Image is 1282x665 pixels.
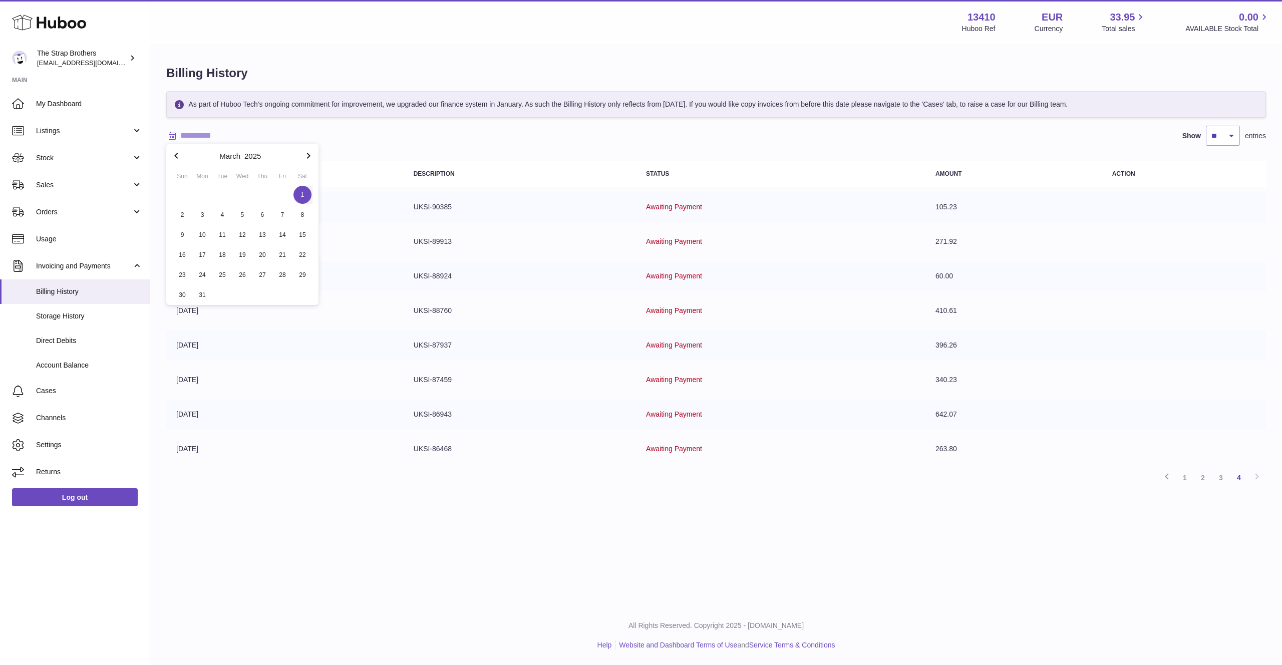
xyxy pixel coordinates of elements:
div: As part of Huboo Tech's ongoing commitment for improvement, we upgraded our finance system in Jan... [166,91,1266,118]
span: 8 [293,206,311,224]
span: Awaiting Payment [646,410,702,418]
a: Service Terms & Conditions [749,641,835,649]
button: 17 [192,245,212,265]
td: UKSI-86468 [404,434,636,464]
td: UKSI-87459 [404,365,636,395]
button: 13 [252,225,272,245]
button: 24 [192,265,212,285]
span: 23 [173,266,191,284]
span: Invoicing and Payments [36,261,132,271]
span: 1 [293,186,311,204]
div: Mon [192,172,212,181]
div: Currency [1035,24,1063,34]
span: 28 [273,266,291,284]
span: Channels [36,413,142,423]
span: 29 [293,266,311,284]
button: 28 [272,265,292,285]
span: Awaiting Payment [646,203,702,211]
span: Sales [36,180,132,190]
div: Tue [212,172,232,181]
span: 2 [173,206,191,224]
span: Direct Debits [36,336,142,346]
span: Total sales [1102,24,1146,34]
span: 25 [213,266,231,284]
span: 30 [173,286,191,304]
li: and [615,640,835,650]
p: All Rights Reserved. Copyright 2025 - [DOMAIN_NAME] [158,621,1274,630]
td: [DATE] [166,434,404,464]
button: 18 [212,245,232,265]
span: Storage History [36,311,142,321]
span: Account Balance [36,361,142,370]
span: 31 [193,286,211,304]
strong: 13410 [968,11,996,24]
div: Huboo Ref [962,24,996,34]
button: 30 [172,285,192,305]
button: 16 [172,245,192,265]
a: Website and Dashboard Terms of Use [619,641,737,649]
td: UKSI-88924 [404,261,636,291]
button: 2025 [244,152,261,160]
span: 5 [233,206,251,224]
span: 24 [193,266,211,284]
a: 33.95 Total sales [1102,11,1146,34]
button: 12 [232,225,252,245]
td: 263.80 [925,434,1102,464]
span: 26 [233,266,251,284]
button: 11 [212,225,232,245]
span: Awaiting Payment [646,376,702,384]
button: 31 [192,285,212,305]
img: hello@thestrapbrothers.com [12,51,27,66]
span: 27 [253,266,271,284]
div: Wed [232,172,252,181]
a: 1 [1176,469,1194,487]
button: 3 [192,205,212,225]
strong: Description [414,170,455,177]
span: 7 [273,206,291,224]
span: 10 [193,226,211,244]
label: Show [1182,131,1201,141]
a: 0.00 AVAILABLE Stock Total [1185,11,1270,34]
strong: Action [1112,170,1135,177]
td: 271.92 [925,227,1102,256]
span: 15 [293,226,311,244]
td: UKSI-87937 [404,330,636,360]
button: 7 [272,205,292,225]
td: 410.61 [925,296,1102,325]
span: Awaiting Payment [646,445,702,453]
span: entries [1245,131,1266,141]
button: 10 [192,225,212,245]
button: 22 [292,245,312,265]
span: My Dashboard [36,99,142,109]
button: 8 [292,205,312,225]
td: UKSI-86943 [404,400,636,429]
td: [DATE] [166,296,404,325]
a: 2 [1194,469,1212,487]
button: 29 [292,265,312,285]
div: Sat [292,172,312,181]
a: Help [597,641,612,649]
td: 60.00 [925,261,1102,291]
h1: Billing History [166,65,1266,81]
span: Listings [36,126,132,136]
a: Log out [12,488,138,506]
button: 20 [252,245,272,265]
a: 4 [1230,469,1248,487]
button: 1 [292,185,312,205]
button: 27 [252,265,272,285]
span: 18 [213,246,231,264]
span: 12 [233,226,251,244]
span: [EMAIL_ADDRESS][DOMAIN_NAME] [37,59,147,67]
button: 21 [272,245,292,265]
span: 13 [253,226,271,244]
td: 105.23 [925,192,1102,222]
span: AVAILABLE Stock Total [1185,24,1270,34]
button: 23 [172,265,192,285]
span: 33.95 [1110,11,1135,24]
span: 19 [233,246,251,264]
span: 14 [273,226,291,244]
span: Awaiting Payment [646,341,702,349]
td: UKSI-89913 [404,227,636,256]
span: Awaiting Payment [646,306,702,314]
button: 4 [212,205,232,225]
